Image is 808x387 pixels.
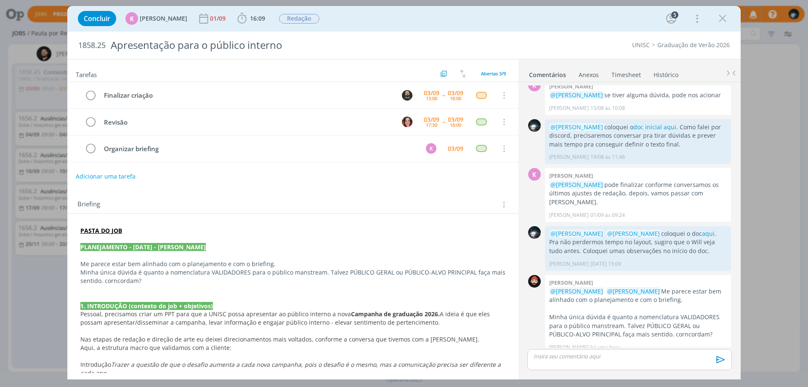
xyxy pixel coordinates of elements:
span: Redação [279,14,319,24]
img: B [402,117,412,127]
img: P [402,90,412,101]
div: 18:00 [450,96,461,101]
div: 13:00 [426,96,437,101]
span: Abertas 3/9 [481,70,506,77]
img: arrow-down-up.svg [460,70,466,77]
p: Me parece estar bem alinhado com o planejamento e com o briefing. [549,287,727,304]
strong: PLANEJAMENTO - [DATE] - [PERSON_NAME] [80,243,206,251]
span: -- [442,92,445,98]
span: Tarefas [76,69,97,79]
button: K[PERSON_NAME] [125,12,187,25]
strong: 1. INTRODUÇÃO (contexto do job + objetivos) [80,302,213,310]
div: Anexos [579,71,599,79]
p: Minha única dúvida é quanto a nomenclatura VALIDADORES para o público manstream. Talvez PÚBLICO G... [80,268,505,285]
span: A ideia é que eles possam apresentar/disseminar a campanha, levar informação e engajar público in... [80,310,492,326]
span: @[PERSON_NAME] [550,230,603,238]
div: Finalizar criação [100,90,394,101]
span: Introdução [80,360,111,368]
span: @[PERSON_NAME] [550,181,603,189]
button: B [401,115,413,128]
a: PASTA DO JOB [80,227,122,235]
span: [PERSON_NAME] [140,16,187,21]
div: K [528,168,541,181]
span: 1858.25 [78,41,106,50]
div: 5 [671,11,678,19]
span: Concluir [84,15,110,22]
div: Apresentação para o público interno [107,35,455,56]
a: UNISC [632,41,650,49]
div: 03/09 [448,117,463,123]
span: @[PERSON_NAME] [550,123,603,131]
button: 5 [664,12,678,25]
div: Organizar briefing [100,144,418,154]
div: 03/09 [448,90,463,96]
p: [PERSON_NAME] [549,260,589,268]
div: K [528,79,541,91]
em: Trazer a questão de que o desafio aumenta a cada nova campanha, pois o desafio é o mesmo, mas a c... [80,360,502,377]
p: [PERSON_NAME] [549,211,589,219]
div: Revisão [100,117,394,128]
img: G [528,226,541,239]
b: [PERSON_NAME] [549,83,593,90]
div: 01/09 [210,16,227,21]
img: G [528,119,541,132]
span: Briefing [77,199,100,210]
a: aqui [702,230,715,238]
span: há uma hora [590,344,620,351]
span: Nas etapas de redação e direção de arte eu deixei direcionamentos mais voltados, conforme a conve... [80,335,479,343]
div: 03/09 [424,117,439,123]
img: W [528,275,541,288]
span: 16:09 [250,14,265,22]
p: se tiver alguma dúvida, pode nos acionar [549,91,727,99]
button: P [401,89,413,101]
span: -- [442,119,445,125]
div: 03/09 [424,90,439,96]
span: 01/09 às 09:24 [590,211,625,219]
a: doc inicial aqui [633,123,676,131]
p: Me parece estar bem alinhado com o planejamento e com o briefing. [80,260,505,268]
a: Comentários [529,67,566,79]
strong: Campanha de graduação 2026. [351,310,440,318]
p: coloquei o . Como falei por discord, precisaremos conversar pra tirar dúvidas e prever mais tempo... [549,123,727,149]
button: K [425,142,437,155]
b: [PERSON_NAME] [549,172,593,179]
p: [PERSON_NAME] [549,104,589,112]
p: [PERSON_NAME] [549,344,589,351]
span: @[PERSON_NAME] [607,287,660,295]
p: Minha única dúvida é quanto a nomenclatura VALIDADORES para o público manstream. Talvez PÚBLICO G... [549,313,727,339]
span: @[PERSON_NAME] [607,230,660,238]
span: @[PERSON_NAME] [550,287,603,295]
button: Redação [279,13,320,24]
a: Graduação de Verão 2026 [657,41,730,49]
p: pode finalizar conforme conversamos os últimos ajustes de redação, depois, vamos passar com [PERS... [549,181,727,206]
div: 17:30 [426,123,437,127]
div: 03/09 [448,146,463,152]
p: coloquei o doc . Pra não perdermos tempo no layout, sugiro que o Will veja tudo antes. Coloquei u... [549,230,727,255]
span: Pessoal, precisamos criar um PPT para que a UNISC possa apresentar ao público interno a nova [80,310,351,318]
a: Timesheet [611,67,641,79]
div: 18:00 [450,123,461,127]
span: Aqui, a estrutura macro que validamos com a cliente: [80,344,231,352]
a: Histórico [653,67,679,79]
b: [PERSON_NAME] [549,279,593,286]
div: dialog [67,6,741,379]
span: @[PERSON_NAME] [550,91,603,99]
span: 19/08 às 11:46 [590,153,625,161]
span: 15/08 às 10:08 [590,104,625,112]
div: K [125,12,138,25]
button: 16:09 [235,12,267,25]
span: [DATE] 15:09 [590,260,621,268]
button: Adicionar uma tarefa [75,169,136,184]
div: K [426,143,436,154]
button: Concluir [78,11,116,26]
p: [PERSON_NAME] [549,153,589,161]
